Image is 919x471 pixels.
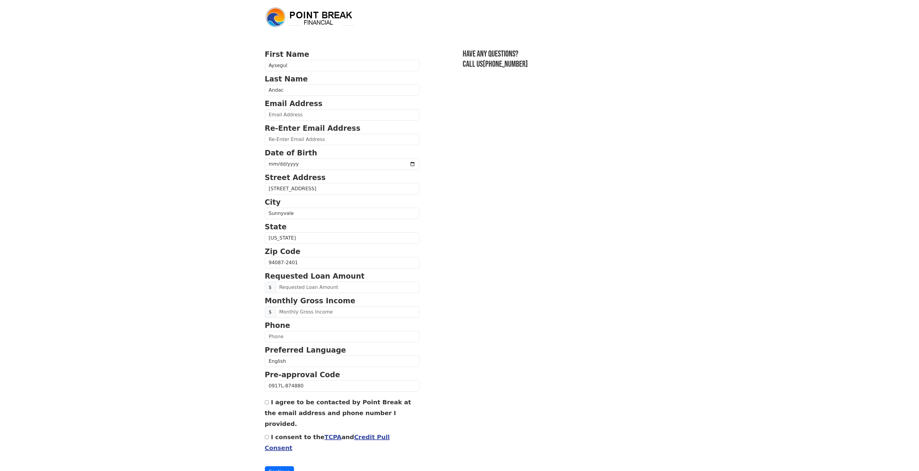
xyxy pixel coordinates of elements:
label: I consent to the and [265,433,390,451]
input: Monthly Gross Income [275,306,419,318]
img: logo.png [265,7,355,28]
p: Monthly Gross Income [265,295,419,306]
label: I agree to be contacted by Point Break at the email address and phone number I provided. [265,399,411,427]
strong: Email Address [265,99,323,108]
strong: Preferred Language [265,346,346,354]
span: $ [265,306,276,318]
h3: Call us [463,59,654,69]
input: Email Address [265,109,419,121]
input: Zip Code [265,257,419,268]
strong: Pre-approval Code [265,371,340,379]
strong: First Name [265,50,309,59]
input: Pre-approval Code [265,380,419,392]
strong: Street Address [265,173,326,182]
input: City [265,208,419,219]
strong: Re-Enter Email Address [265,124,360,133]
strong: City [265,198,281,206]
input: Phone [265,331,419,342]
h3: Have any questions? [463,49,654,59]
input: Street Address [265,183,419,194]
strong: Last Name [265,75,308,83]
strong: Date of Birth [265,149,317,157]
strong: Requested Loan Amount [265,272,365,280]
a: TCPA [324,433,342,441]
strong: Phone [265,321,290,330]
input: Last Name [265,84,419,96]
span: $ [265,282,276,293]
a: [PHONE_NUMBER] [483,59,528,69]
input: Requested Loan Amount [275,282,419,293]
strong: State [265,223,287,231]
strong: Zip Code [265,247,301,256]
input: Re-Enter Email Address [265,134,419,145]
input: First Name [265,60,419,71]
